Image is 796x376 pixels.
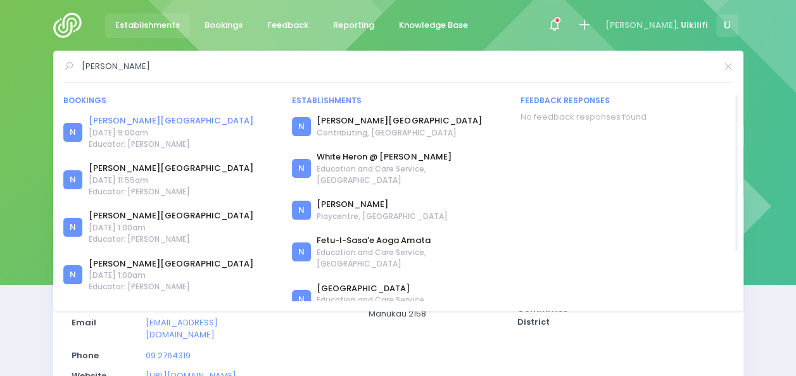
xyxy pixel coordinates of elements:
a: Reporting [323,13,385,38]
span: Educator: [PERSON_NAME] [89,281,253,292]
div: N [292,159,311,178]
div: N [292,290,311,309]
span: [DATE] 11:55am [89,175,253,186]
span: Educator: [PERSON_NAME] [89,234,253,245]
div: N [292,242,311,261]
a: [PERSON_NAME][GEOGRAPHIC_DATA] [89,210,253,222]
a: Bookings [194,13,253,38]
div: Establishments [292,95,505,106]
strong: Phone [72,349,99,361]
span: Education and Care Service, [GEOGRAPHIC_DATA] [317,294,504,317]
a: [PERSON_NAME] [317,198,447,211]
a: [PERSON_NAME][GEOGRAPHIC_DATA] [89,115,253,127]
div: N [63,265,82,284]
span: [DATE] 1:00am [89,222,253,234]
span: [PERSON_NAME], [605,19,679,32]
span: Playcentre, [GEOGRAPHIC_DATA] [317,211,447,222]
a: [PERSON_NAME][GEOGRAPHIC_DATA] [89,162,253,175]
a: Establishments [105,13,191,38]
span: Contributing, [GEOGRAPHIC_DATA] [317,127,481,139]
span: Educator: [PERSON_NAME] [89,139,253,150]
div: N [63,170,82,189]
span: Knowledge Base [399,19,468,32]
span: Establishments [115,19,180,32]
a: Fetu-I-Sasa'e Aoga Amata [317,234,504,247]
a: [PERSON_NAME][GEOGRAPHIC_DATA] [317,115,481,127]
div: N [63,218,82,237]
a: White Heron @ [PERSON_NAME] [317,151,504,163]
strong: Email [72,316,96,329]
span: Uikilifi [681,19,708,32]
span: [DATE] 1:00am [89,270,253,281]
a: [PERSON_NAME][GEOGRAPHIC_DATA] [89,258,253,270]
span: Education and Care Service, [GEOGRAPHIC_DATA] [317,163,504,186]
div: N [292,201,311,220]
span: Reporting [333,19,374,32]
a: Feedback [257,13,319,38]
div: Feedback responses [520,95,733,106]
a: Knowledge Base [389,13,479,38]
span: Education and Care Service, [GEOGRAPHIC_DATA] [317,247,504,270]
img: Logo [53,13,89,38]
span: Bookings [205,19,243,32]
div: No feedback responses found [520,111,733,123]
a: [EMAIL_ADDRESS][DOMAIN_NAME] [146,316,218,341]
div: N [63,123,82,142]
input: Search for anything (like establishments, bookings, or feedback) [82,57,716,76]
span: [DATE] 9:00am [89,127,253,139]
span: Educator: [PERSON_NAME] [89,186,253,197]
a: [GEOGRAPHIC_DATA] [317,282,504,295]
span: Feedback [267,19,308,32]
span: U [716,15,738,37]
div: N [292,117,311,136]
div: Bookings [63,95,276,106]
strong: Area Committee District [517,291,568,328]
a: 09 2764319 [146,349,191,361]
